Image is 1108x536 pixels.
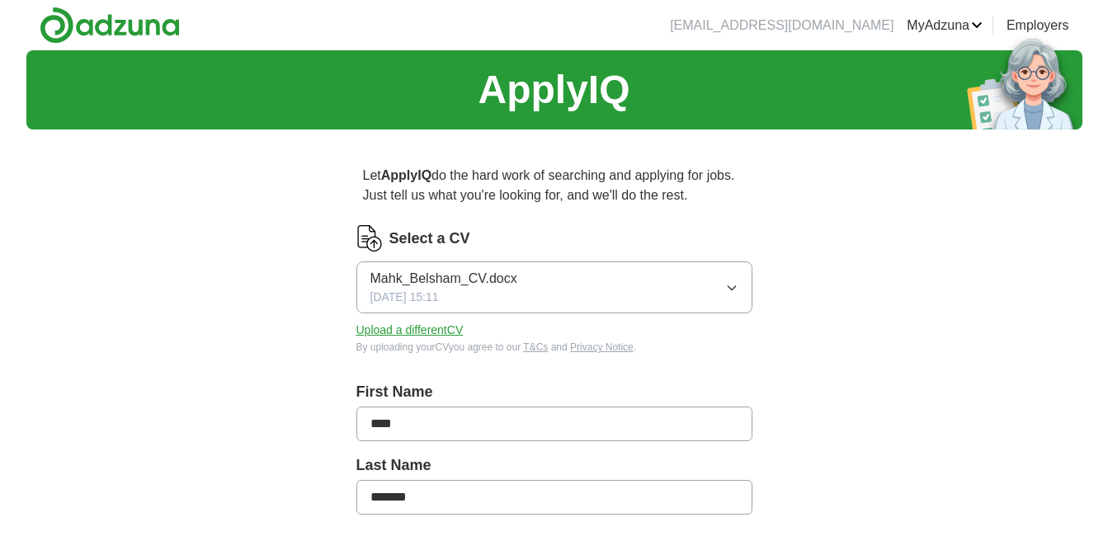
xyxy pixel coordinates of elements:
[389,228,470,250] label: Select a CV
[356,322,464,339] button: Upload a differentCV
[381,168,431,182] strong: ApplyIQ
[356,261,752,313] button: Mahk_Belsham_CV.docx[DATE] 15:11
[40,7,180,44] img: Adzuna logo
[1007,16,1069,35] a: Employers
[370,289,439,306] span: [DATE] 15:11
[356,159,752,212] p: Let do the hard work of searching and applying for jobs. Just tell us what you're looking for, an...
[570,341,634,353] a: Privacy Notice
[356,381,752,403] label: First Name
[478,60,629,120] h1: ApplyIQ
[356,340,752,355] div: By uploading your CV you agree to our and .
[670,16,893,35] li: [EMAIL_ADDRESS][DOMAIN_NAME]
[523,341,548,353] a: T&Cs
[356,454,752,477] label: Last Name
[356,225,383,252] img: CV Icon
[907,16,983,35] a: MyAdzuna
[370,269,517,289] span: Mahk_Belsham_CV.docx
